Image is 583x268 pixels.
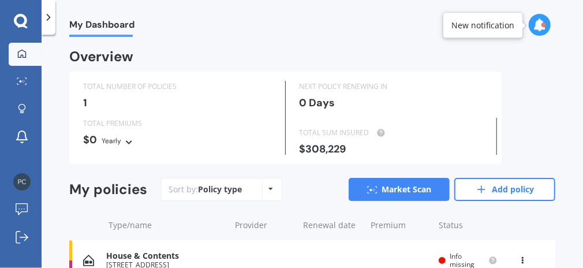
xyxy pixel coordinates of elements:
[303,219,362,231] div: Renewal date
[198,184,242,195] div: Policy type
[454,178,555,201] a: Add policy
[69,19,134,35] span: My Dashboard
[83,255,94,266] img: House & Contents
[102,135,121,147] div: Yearly
[69,181,147,198] div: My policies
[69,51,133,62] div: Overview
[439,219,498,231] div: Status
[83,134,271,147] div: $0
[371,219,430,231] div: Premium
[13,173,31,191] img: 1e61465fc1c35ed86d2a2cfb47b1a56c
[109,219,226,231] div: Type/name
[106,251,225,261] div: House & Contents
[83,81,271,92] div: TOTAL NUMBER OF POLICIES
[83,118,271,129] div: TOTAL PREMIUMS
[300,127,488,139] div: TOTAL SUM INSURED
[83,97,271,109] div: 1
[169,184,242,195] div: Sort by:
[349,178,450,201] a: Market Scan
[300,97,488,109] div: 0 Days
[300,143,488,155] div: $308,229
[235,219,294,231] div: Provider
[300,81,488,92] div: NEXT POLICY RENEWING IN
[451,20,514,31] div: New notification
